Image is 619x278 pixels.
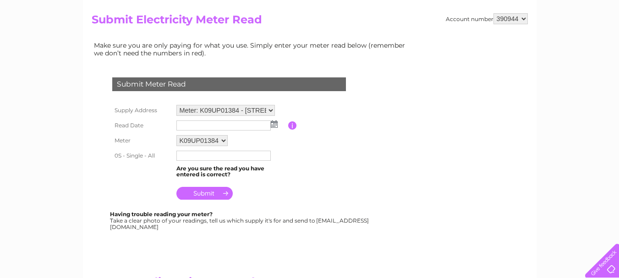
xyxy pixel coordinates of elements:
a: 0333 014 3131 [446,5,509,16]
input: Submit [176,187,233,200]
h2: Submit Electricity Meter Read [92,13,528,31]
div: Clear Business is a trading name of Verastar Limited (registered in [GEOGRAPHIC_DATA] No. 3667643... [93,5,526,44]
td: Make sure you are only paying for what you use. Simply enter your meter read below (remember we d... [92,39,412,59]
img: logo.png [22,24,68,52]
div: Take a clear photo of your readings, tell us which supply it's for and send to [EMAIL_ADDRESS][DO... [110,211,370,230]
a: Blog [539,39,553,46]
a: Water [458,39,475,46]
a: Log out [589,39,610,46]
th: Meter [110,133,174,148]
div: Submit Meter Read [112,77,346,91]
div: Account number [446,13,528,24]
th: Read Date [110,118,174,133]
a: Telecoms [506,39,534,46]
td: Are you sure the read you have entered is correct? [174,163,288,180]
th: Supply Address [110,103,174,118]
a: Energy [481,39,501,46]
b: Having trouble reading your meter? [110,211,213,218]
input: Information [288,121,297,130]
th: 0S - Single - All [110,148,174,163]
a: Contact [558,39,581,46]
img: ... [271,120,278,128]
